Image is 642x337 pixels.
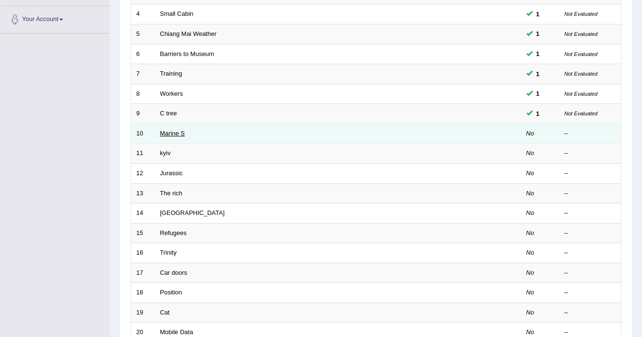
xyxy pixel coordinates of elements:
[533,9,544,19] span: You can still take this question
[160,209,225,216] a: [GEOGRAPHIC_DATA]
[131,64,155,84] td: 7
[131,44,155,64] td: 6
[160,229,187,236] a: Refugees
[160,70,182,77] a: Training
[533,89,544,99] span: You can still take this question
[131,303,155,323] td: 19
[160,309,170,316] a: Cat
[565,269,616,278] div: –
[160,149,171,157] a: kyiv
[160,169,183,177] a: Jurassic
[526,169,534,177] em: No
[565,288,616,297] div: –
[131,163,155,183] td: 12
[565,248,616,258] div: –
[131,144,155,164] td: 11
[160,328,193,336] a: Mobile Data
[565,111,598,116] small: Not Evaluated
[526,269,534,276] em: No
[160,249,177,256] a: Trinity
[565,229,616,238] div: –
[526,209,534,216] em: No
[131,183,155,203] td: 13
[533,69,544,79] span: You can still take this question
[526,149,534,157] em: No
[131,24,155,45] td: 5
[160,30,217,37] a: Chiang Mai Weather
[565,308,616,317] div: –
[526,190,534,197] em: No
[565,129,616,138] div: –
[526,130,534,137] em: No
[131,4,155,24] td: 4
[565,11,598,17] small: Not Evaluated
[160,10,194,17] a: Small Cabin
[565,169,616,178] div: –
[533,109,544,119] span: You can still take this question
[533,29,544,39] span: You can still take this question
[526,249,534,256] em: No
[131,203,155,224] td: 14
[160,289,182,296] a: Position
[131,223,155,243] td: 15
[565,189,616,198] div: –
[160,190,183,197] a: The rich
[0,6,109,30] a: Your Account
[131,263,155,283] td: 17
[565,51,598,57] small: Not Evaluated
[131,283,155,303] td: 18
[160,110,177,117] a: C tree
[565,91,598,97] small: Not Evaluated
[533,49,544,59] span: You can still take this question
[526,309,534,316] em: No
[526,289,534,296] em: No
[565,71,598,77] small: Not Evaluated
[565,31,598,37] small: Not Evaluated
[565,149,616,158] div: –
[160,90,183,97] a: Workers
[160,269,187,276] a: Car doors
[160,50,214,57] a: Barriers to Museum
[131,243,155,263] td: 16
[131,124,155,144] td: 10
[565,209,616,218] div: –
[131,104,155,124] td: 9
[565,328,616,337] div: –
[160,130,185,137] a: Marine S
[526,229,534,236] em: No
[526,328,534,336] em: No
[131,84,155,104] td: 8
